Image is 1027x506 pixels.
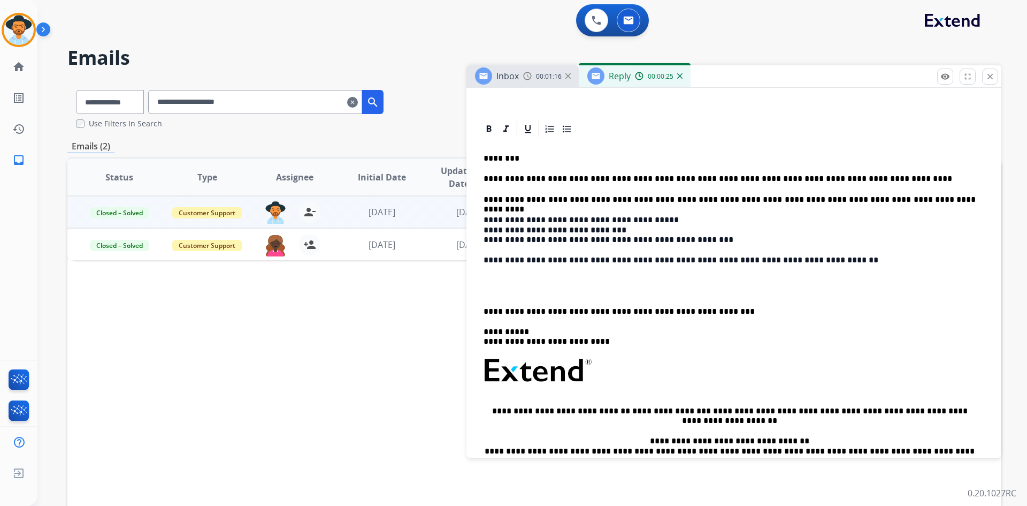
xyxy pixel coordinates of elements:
[105,171,133,184] span: Status
[985,72,995,81] mat-icon: close
[496,70,519,82] span: Inbox
[67,47,1001,69] h2: Emails
[559,121,575,137] div: Bullet List
[12,123,25,135] mat-icon: history
[536,72,562,81] span: 00:01:16
[609,70,631,82] span: Reply
[172,240,242,251] span: Customer Support
[303,206,316,218] mat-icon: person_remove
[67,140,114,153] p: Emails (2)
[12,92,25,104] mat-icon: list_alt
[940,72,950,81] mat-icon: remove_red_eye
[90,240,149,251] span: Closed – Solved
[520,121,536,137] div: Underline
[172,207,242,218] span: Customer Support
[481,121,497,137] div: Bold
[276,171,313,184] span: Assignee
[303,238,316,251] mat-icon: person_add
[90,207,149,218] span: Closed – Solved
[369,239,395,251] span: [DATE]
[89,118,162,129] label: Use Filters In Search
[369,206,395,218] span: [DATE]
[366,96,379,109] mat-icon: search
[265,234,286,256] img: agent-avatar
[456,206,483,218] span: [DATE]
[435,164,484,190] span: Updated Date
[542,121,558,137] div: Ordered List
[265,201,286,224] img: agent-avatar
[12,61,25,73] mat-icon: home
[347,96,358,109] mat-icon: clear
[498,121,514,137] div: Italic
[968,487,1016,500] p: 0.20.1027RC
[963,72,972,81] mat-icon: fullscreen
[456,239,483,251] span: [DATE]
[358,171,406,184] span: Initial Date
[648,72,673,81] span: 00:00:25
[197,171,217,184] span: Type
[12,154,25,167] mat-icon: inbox
[4,15,34,45] img: avatar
